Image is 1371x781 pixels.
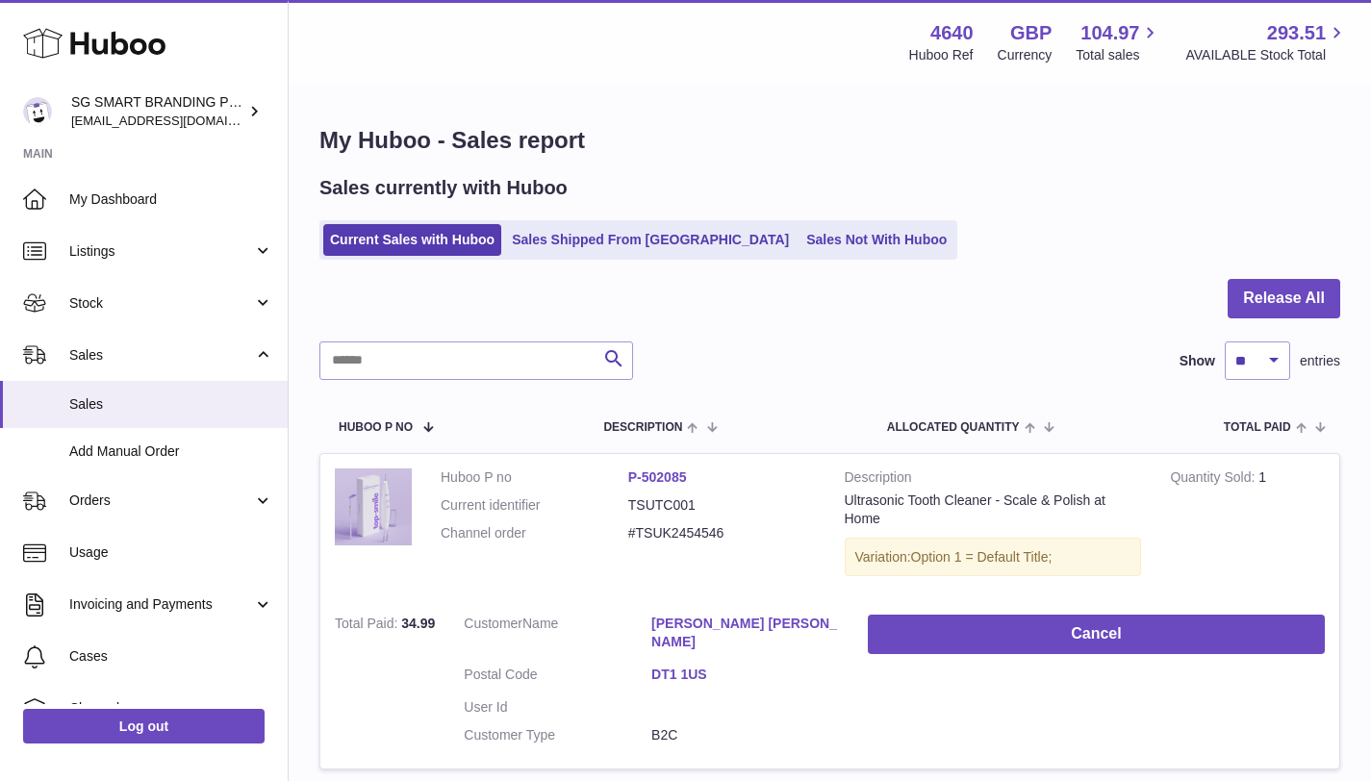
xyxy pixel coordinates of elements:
[441,468,628,487] dt: Huboo P no
[1224,421,1291,434] span: Total paid
[1267,20,1326,46] span: 293.51
[69,543,273,562] span: Usage
[441,524,628,542] dt: Channel order
[464,666,651,689] dt: Postal Code
[1076,20,1161,64] a: 104.97 Total sales
[1300,352,1340,370] span: entries
[845,491,1142,528] div: Ultrasonic Tooth Cleaner - Scale & Polish at Home
[69,699,273,718] span: Channels
[1080,20,1139,46] span: 104.97
[69,294,253,313] span: Stock
[651,726,839,744] dd: B2C
[911,549,1053,565] span: Option 1 = Default Title;
[1170,469,1258,490] strong: Quantity Sold
[800,224,953,256] a: Sales Not With Huboo
[845,468,1142,491] strong: Description
[1180,352,1215,370] label: Show
[69,242,253,261] span: Listings
[335,468,412,545] img: plaqueremoverforteethbestselleruk5.png
[69,190,273,209] span: My Dashboard
[69,442,273,461] span: Add Manual Order
[69,491,253,510] span: Orders
[1185,20,1348,64] a: 293.51 AVAILABLE Stock Total
[909,46,974,64] div: Huboo Ref
[69,647,273,666] span: Cases
[319,175,568,201] h2: Sales currently with Huboo
[1228,279,1340,318] button: Release All
[23,709,265,743] a: Log out
[464,726,651,744] dt: Customer Type
[69,346,253,365] span: Sales
[603,421,682,434] span: Description
[71,113,283,128] span: [EMAIL_ADDRESS][DOMAIN_NAME]
[23,97,52,126] img: uktopsmileshipping@gmail.com
[628,496,816,515] dd: TSUTC001
[651,666,839,684] a: DT1 1US
[628,469,687,485] a: P-502085
[69,595,253,614] span: Invoicing and Payments
[464,698,651,717] dt: User Id
[845,538,1142,577] div: Variation:
[868,615,1325,654] button: Cancel
[887,421,1020,434] span: ALLOCATED Quantity
[71,93,244,130] div: SG SMART BRANDING PTE. LTD.
[339,421,413,434] span: Huboo P no
[335,616,401,636] strong: Total Paid
[998,46,1053,64] div: Currency
[69,395,273,414] span: Sales
[464,616,522,631] span: Customer
[651,615,839,651] a: [PERSON_NAME] [PERSON_NAME]
[505,224,796,256] a: Sales Shipped From [GEOGRAPHIC_DATA]
[1155,454,1339,601] td: 1
[930,20,974,46] strong: 4640
[464,615,651,656] dt: Name
[401,616,435,631] span: 34.99
[319,125,1340,156] h1: My Huboo - Sales report
[628,524,816,542] dd: #TSUK2454546
[1185,46,1348,64] span: AVAILABLE Stock Total
[1076,46,1161,64] span: Total sales
[323,224,501,256] a: Current Sales with Huboo
[1010,20,1052,46] strong: GBP
[441,496,628,515] dt: Current identifier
